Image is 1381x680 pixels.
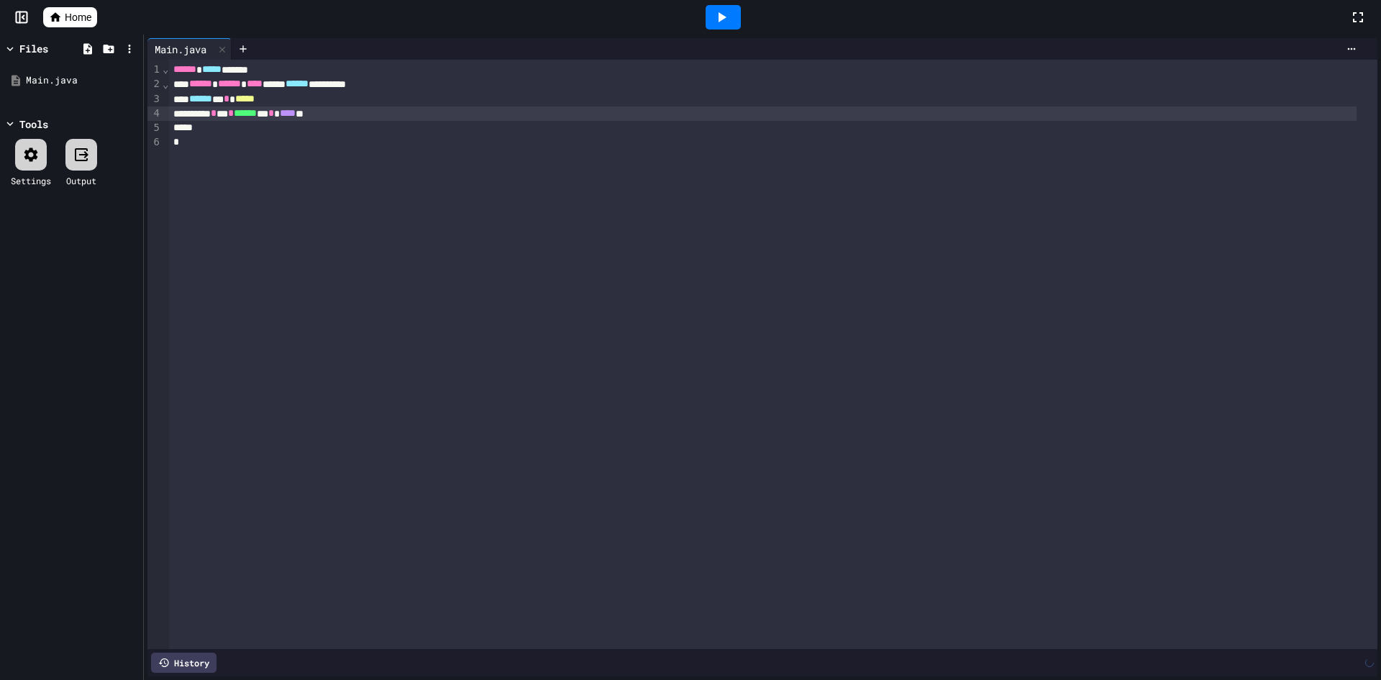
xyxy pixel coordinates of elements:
[66,174,96,187] div: Output
[147,135,162,150] div: 6
[19,117,48,132] div: Tools
[147,77,162,91] div: 2
[43,7,97,27] a: Home
[147,38,232,60] div: Main.java
[147,42,214,57] div: Main.java
[147,106,162,121] div: 4
[162,63,169,75] span: Fold line
[26,73,138,88] div: Main.java
[65,10,91,24] span: Home
[151,653,217,673] div: History
[162,78,169,90] span: Fold line
[11,174,51,187] div: Settings
[147,92,162,106] div: 3
[147,121,162,135] div: 5
[147,63,162,77] div: 1
[19,41,48,56] div: Files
